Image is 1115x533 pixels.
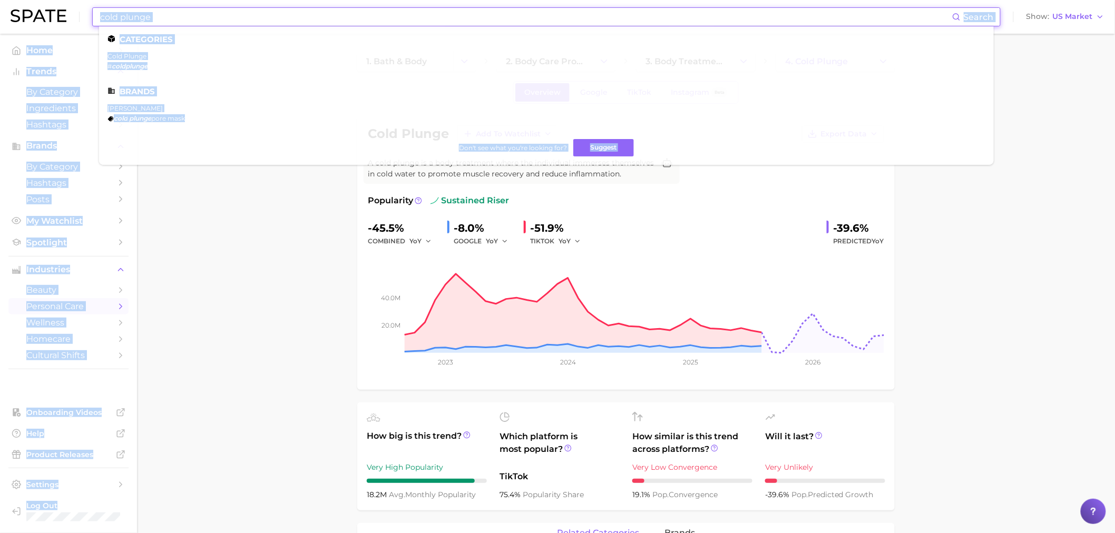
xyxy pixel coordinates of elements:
[26,408,111,417] span: Onboarding Videos
[26,178,111,188] span: Hashtags
[559,235,581,248] button: YoY
[367,461,487,473] div: Very High Popularity
[1024,10,1107,24] button: ShowUS Market
[1026,14,1050,19] span: Show
[8,234,129,251] a: Spotlight
[129,114,151,122] em: plunge
[486,236,498,245] span: YoY
[26,141,111,151] span: Brands
[8,298,129,314] a: personal care
[368,220,439,236] div: -45.5%
[26,216,111,226] span: My Watchlist
[486,235,508,248] button: YoY
[431,196,439,205] img: sustained riser
[26,194,111,204] span: Posts
[8,159,129,175] a: by Category
[107,87,985,96] li: Brands
[500,490,523,499] span: 75.4%
[8,84,129,100] a: by Category
[26,450,111,459] span: Product Releases
[806,358,821,366] tspan: 2026
[683,358,698,366] tspan: 2025
[26,480,111,489] span: Settings
[107,62,112,70] span: #
[652,490,718,499] span: convergence
[107,35,985,44] li: Categories
[409,235,432,248] button: YoY
[833,220,884,236] div: -39.6%
[523,490,584,499] span: popularity share
[559,236,571,245] span: YoY
[765,461,885,473] div: Very Unlikely
[8,282,129,298] a: beauty
[8,191,129,208] a: Posts
[8,314,129,331] a: wellness
[454,220,515,236] div: -8.0%
[26,120,111,130] span: Hashtags
[389,490,405,499] abbr: average
[107,52,146,60] a: cold plunge
[26,301,111,311] span: personal care
[26,285,111,295] span: beauty
[26,162,111,172] span: by Category
[791,490,808,499] abbr: popularity index
[367,430,487,456] span: How big is this trend?
[530,235,588,248] div: TIKTOK
[26,350,111,360] span: cultural shifts
[8,347,129,363] a: cultural shifts
[459,144,567,152] span: Don't see what you're looking for?
[652,490,669,499] abbr: popularity index
[431,194,509,207] span: sustained riser
[964,12,994,22] span: Search
[632,430,752,456] span: How similar is this trend across platforms?
[765,430,885,456] span: Will it last?
[8,64,129,80] button: Trends
[26,265,111,274] span: Industries
[368,235,439,248] div: combined
[26,334,111,344] span: homecare
[367,479,487,483] div: 9 / 10
[791,490,874,499] span: predicted growth
[26,429,111,438] span: Help
[765,490,791,499] span: -39.6%
[8,42,129,58] a: Home
[8,213,129,229] a: My Watchlist
[26,103,111,113] span: Ingredients
[26,238,111,248] span: Spotlight
[8,498,129,525] a: Log out. Currently logged in with e-mail caitlin.delaney@loreal.com.
[368,194,413,207] span: Popularity
[560,358,576,366] tspan: 2024
[26,45,111,55] span: Home
[573,139,634,156] button: Suggest
[26,318,111,328] span: wellness
[632,461,752,473] div: Very Low Convergence
[8,447,129,462] a: Product Releases
[409,236,422,245] span: YoY
[8,138,129,154] button: Brands
[26,67,111,76] span: Trends
[833,235,884,248] span: Predicted
[500,430,620,465] span: Which platform is most popular?
[8,331,129,347] a: homecare
[8,116,129,133] a: Hashtags
[8,262,129,278] button: Industries
[8,477,129,492] a: Settings
[454,235,515,248] div: GOOGLE
[632,479,752,483] div: 1 / 10
[8,404,129,420] a: Onboarding Videos
[368,157,654,180] span: A cold plunge is a body treatment where the individual immerses themselves in cold water to promo...
[389,490,476,499] span: monthly popularity
[632,490,652,499] span: 19.1%
[99,8,952,26] input: Search here for a brand, industry, or ingredient
[8,175,129,191] a: Hashtags
[367,490,389,499] span: 18.2m
[11,9,66,22] img: SPATE
[765,479,885,483] div: 1 / 10
[114,114,128,122] em: cold
[438,358,453,366] tspan: 2023
[107,104,163,112] a: [PERSON_NAME]
[500,470,620,483] span: TikTok
[8,100,129,116] a: Ingredients
[872,237,884,245] span: YoY
[112,62,148,70] em: coldplunge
